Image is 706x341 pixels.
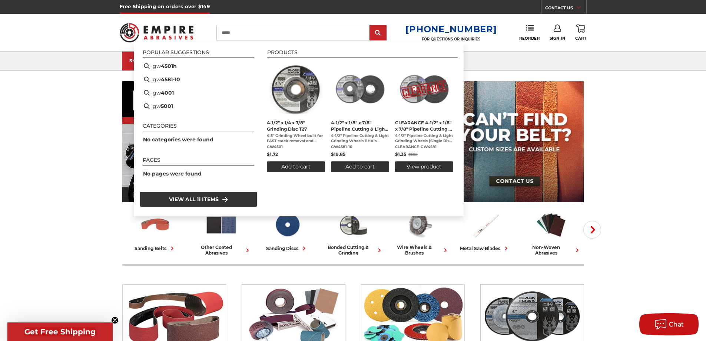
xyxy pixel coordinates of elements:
b: 5001 [161,102,173,110]
a: [PHONE_NUMBER] [405,24,497,35]
li: 4-1/2" x 1/8" x 7/8" Pipeline Cutting & Light Grinding Discs T27 - 10 Pack [328,59,392,175]
li: Products [267,50,458,58]
li: gw4501h [140,59,257,73]
button: Add to cart [267,161,325,172]
span: 4-1/2" Pipeline Cutting & Light Grinding Wheels (Single Discs from Open Packs) These discs are fr... [395,133,453,144]
img: Metal Saw Blades [469,209,501,241]
div: non-woven abrasives [521,245,581,256]
button: Chat [639,313,699,335]
span: $1.72 [267,151,278,157]
span: Cart [575,36,586,41]
img: Banner for an interview featuring Horsepower Inc who makes Harley performance upgrades featured o... [122,81,438,202]
button: Add to cart [331,161,389,172]
li: gw5001 [140,99,257,113]
img: Sanding Belts [139,209,172,241]
span: 4.5" Grinding Wheel built for FAST stock removal and LONG life Type 27 (Depressed Center) SOLD IN... [267,133,325,144]
li: Categories [143,123,254,131]
img: BHA grinding wheels for 4.5 inch angle grinder [269,62,323,116]
span: 4-1/2" x 1/4 x 7/8" Grinding Disc T27 [267,119,325,132]
span: 4-1/2" x 1/8" x 7/8" Pipeline Cutting & Light Grinding Discs T27 - 10 Pack [331,119,389,132]
img: Empire Abrasives [120,18,194,47]
span: $1.35 [395,151,406,157]
span: GW4501 [267,144,325,150]
a: wire wheels & brushes [389,209,449,256]
span: CLEARANCE 4-1/2" x 1/8" x 7/8" Pipeline Cutting & Light Grinding Discs T27 [395,119,453,132]
a: sanding discs [257,209,317,252]
span: CLEARANCE-GW4581 [395,144,453,150]
img: Other Coated Abrasives [205,209,238,241]
li: Popular suggestions [143,50,254,58]
span: Reorder [519,36,540,41]
span: Get Free Shipping [24,327,96,336]
a: CONTACT US [545,4,586,14]
a: other coated abrasives [191,209,251,256]
a: 4-1/2 [267,62,325,172]
li: gw4581-10 [140,73,257,86]
b: 4581-10 [161,76,180,83]
div: sanding discs [266,245,308,252]
span: GW4581-10 [331,144,389,150]
li: Pages [143,157,254,165]
div: metal saw blades [460,245,510,252]
img: Wire Wheels & Brushes [403,209,435,241]
span: Sign In [550,36,566,41]
span: View all 11 items [169,195,219,203]
li: View all 11 items [140,191,257,207]
li: CLEARANCE 4-1/2" x 1/8" x 7/8" Pipeline Cutting & Light Grinding Discs T27 [392,59,456,175]
img: View of Black Hawk's 4 1/2 inch T27 pipeline disc, showing both front and back of the grinding wh... [333,62,387,116]
a: CLEARANCE 4-1/2 [395,62,453,172]
a: bonded cutting & grinding [323,209,383,256]
span: 4-1/2" Pipeline Cutting & Light Grinding Wheels BHA’s Pipeline ⅛” Grinding Wheel - Cut and Grind ... [331,133,389,144]
img: promo banner for custom belts. [446,81,584,202]
button: Next [583,221,601,239]
img: Non-woven Abrasives [535,209,567,241]
span: $1.80 [408,152,418,157]
div: Instant Search Results [134,43,464,216]
img: Sanding Discs [271,209,304,241]
a: non-woven abrasives [521,209,581,256]
a: metal saw blades [455,209,515,252]
div: sanding belts [135,245,176,252]
li: gw4001 [140,86,257,99]
button: View product [395,161,453,172]
button: Close teaser [111,317,119,324]
div: bonded cutting & grinding [323,245,383,256]
a: Reorder [519,24,540,40]
b: 4001 [161,89,174,97]
span: Chat [669,321,684,328]
div: other coated abrasives [191,245,251,256]
span: $19.85 [331,151,345,157]
img: Bonded Cutting & Grinding [337,209,369,241]
li: 4-1/2" x 1/4 x 7/8" Grinding Disc T27 [264,59,328,175]
a: sanding belts [125,209,185,252]
span: No pages were found [143,170,202,177]
b: 4501h [161,62,177,70]
p: FOR QUESTIONS OR INQUIRIES [405,37,497,42]
input: Submit [371,26,385,40]
span: No categories were found [143,136,213,143]
div: Get Free ShippingClose teaser [7,322,113,341]
div: wire wheels & brushes [389,245,449,256]
a: Cart [575,24,586,41]
a: 4-1/2 [331,62,389,172]
div: SHOP CATEGORIES [129,58,189,63]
